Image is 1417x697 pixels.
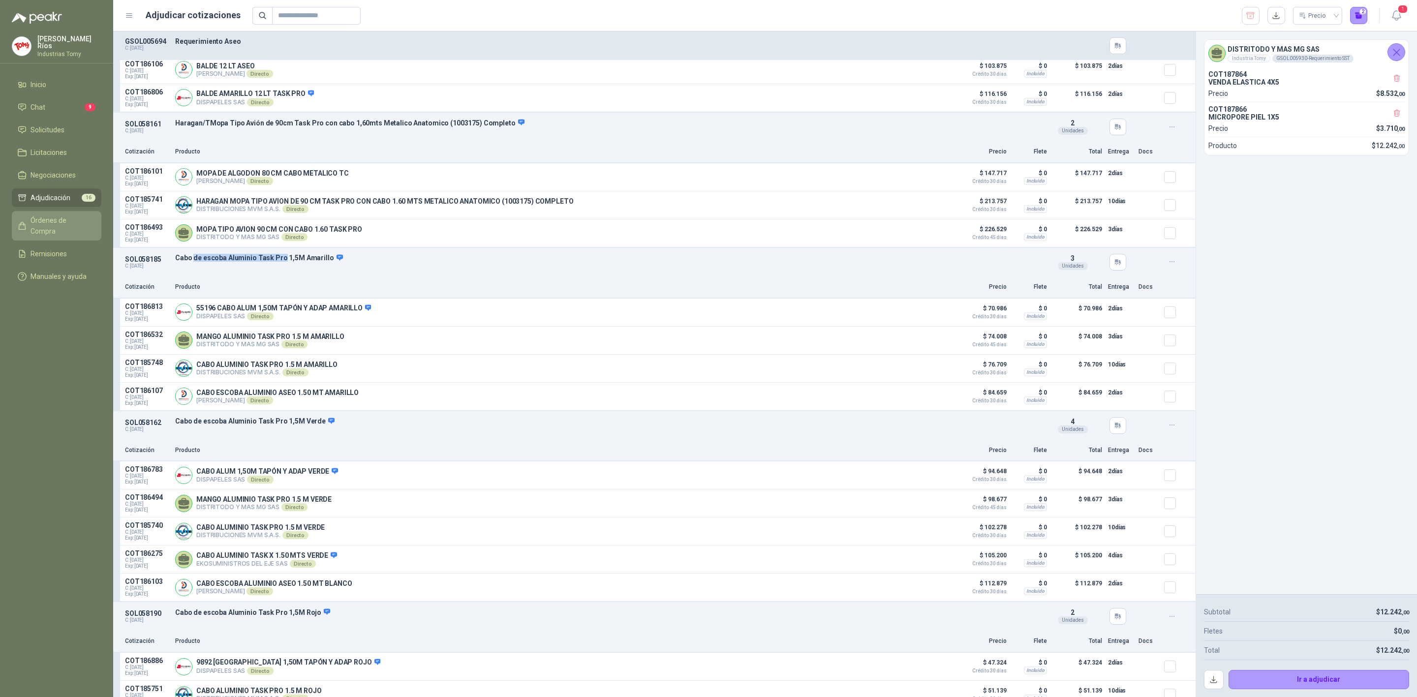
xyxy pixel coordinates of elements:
[1204,40,1409,66] div: DISTRITODO Y MAS MG SASIndustria TomyGSOL005930-Requerimiento SST
[125,465,169,473] p: COT186783
[957,147,1007,156] p: Precio
[1024,503,1047,511] div: Incluido
[1013,657,1047,668] p: $ 0
[1139,147,1158,156] p: Docs
[196,396,359,404] p: [PERSON_NAME]
[125,366,169,372] span: C: [DATE]
[1053,549,1102,569] p: $ 105.200
[125,203,169,209] span: C: [DATE]
[1108,147,1133,156] p: Entrega
[125,147,169,156] p: Cotización
[12,75,101,94] a: Inicio
[246,177,273,185] div: Directo
[957,561,1007,566] span: Crédito 30 días
[1053,359,1102,378] p: $ 76.709
[1208,78,1405,86] p: VENDA ELASTICA 4X5
[125,557,169,563] span: C: [DATE]
[1058,127,1088,135] div: Unidades
[196,495,332,503] p: MANGO ALUMINIO TASK PRO 1.5 M VERDE
[125,585,169,591] span: C: [DATE]
[1397,126,1405,132] span: ,00
[196,523,325,531] p: CABO ALUMINIO TASK PRO 1.5 M VERDE
[12,98,101,117] a: Chat9
[125,88,169,96] p: COT186806
[125,74,169,80] span: Exp: [DATE]
[1013,359,1047,370] p: $ 0
[1013,195,1047,207] p: $ 0
[957,533,1007,538] span: Crédito 30 días
[125,394,169,400] span: C: [DATE]
[1053,147,1102,156] p: Total
[176,197,192,213] img: Company Logo
[196,70,273,78] p: [PERSON_NAME]
[1013,147,1047,156] p: Flete
[31,271,87,282] span: Manuales y ayuda
[1208,113,1405,121] p: MICROPORE PIEL 1X5
[125,195,169,203] p: COT185741
[957,282,1007,292] p: Precio
[125,128,169,134] p: C: [DATE]
[957,465,1007,482] p: $ 94.648
[1204,626,1223,636] p: Fletes
[1024,396,1047,404] div: Incluido
[290,560,316,568] div: Directo
[1139,282,1158,292] p: Docs
[125,303,169,310] p: COT186813
[1013,446,1047,455] p: Flete
[1071,608,1075,616] span: 2
[1053,223,1102,243] p: $ 226.529
[175,147,952,156] p: Producto
[1397,143,1405,150] span: ,00
[31,248,67,259] span: Remisiones
[282,531,308,539] div: Directo
[957,72,1007,77] span: Crédito 30 días
[1013,387,1047,398] p: $ 0
[176,659,192,675] img: Company Logo
[1376,123,1405,134] p: $
[125,400,169,406] span: Exp: [DATE]
[196,205,573,213] p: DISTRIBUCIONES MVM S.A.S.
[1024,559,1047,567] div: Incluido
[12,12,62,24] img: Logo peakr
[37,51,101,57] p: Industrias Tomy
[1380,124,1405,132] span: 3.710
[196,312,371,320] p: DISPAPELES SAS
[957,493,1007,510] p: $ 98.677
[125,446,169,455] p: Cotización
[31,79,46,90] span: Inicio
[1013,282,1047,292] p: Flete
[1053,303,1102,322] p: $ 70.986
[1229,670,1410,690] button: Ir a adjudicar
[1013,331,1047,342] p: $ 0
[1398,627,1409,635] span: 0
[1139,636,1158,646] p: Docs
[1024,340,1047,348] div: Incluido
[1024,368,1047,376] div: Incluido
[196,551,337,560] p: CABO ALUMINIO TASK X 1.50 MTS VERDE
[176,360,192,376] img: Company Logo
[196,587,352,595] p: [PERSON_NAME]
[125,549,169,557] p: COT186275
[957,195,1007,212] p: $ 213.757
[12,267,101,286] a: Manuales y ayuda
[1058,616,1088,624] div: Unidades
[125,636,169,646] p: Cotización
[1208,70,1405,78] p: COT187864
[125,181,169,187] span: Exp: [DATE]
[176,304,192,320] img: Company Logo
[125,209,169,215] span: Exp: [DATE]
[125,223,169,231] p: COT186493
[175,282,952,292] p: Producto
[12,166,101,184] a: Negociaciones
[125,563,169,569] span: Exp: [DATE]
[125,473,169,479] span: C: [DATE]
[247,476,273,484] div: Directo
[1108,88,1133,100] p: 2 días
[175,636,952,646] p: Producto
[281,503,308,511] div: Directo
[1228,44,1354,55] h4: DISTRITODO Y MAS MG SAS
[1053,167,1102,187] p: $ 147.717
[125,45,169,51] p: C: [DATE]
[1024,475,1047,483] div: Incluido
[125,37,169,45] p: GSOL005694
